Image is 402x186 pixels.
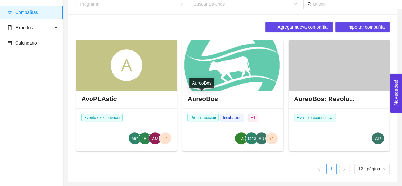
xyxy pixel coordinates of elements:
button: left [314,164,324,174]
li: 1 [326,164,337,174]
span: MG [248,132,255,145]
span: 12 / página [358,164,386,174]
span: Evento o experiencia [81,114,123,121]
span: search [307,2,312,6]
span: +1 [269,132,274,145]
span: left [317,167,321,171]
span: Agregar nueva compañía [277,24,327,31]
span: Compañías [15,10,38,15]
button: plusAgregar nueva compañía [265,22,332,32]
span: book [8,25,12,30]
span: AR [375,132,381,145]
button: Open Feedback Widget [390,74,402,113]
span: star [8,10,12,15]
span: Pre-incubación [187,114,219,121]
span: LA [238,132,244,145]
span: right [342,167,346,171]
span: +1 [163,132,168,145]
li: Página siguiente [339,164,349,174]
span: plus [270,25,275,30]
h4: AureoBos: Revolu... [294,94,355,103]
button: plusImportar compañía [335,22,390,32]
span: AM [152,132,159,145]
span: calendar [8,41,12,45]
span: plus [340,25,345,30]
a: 1 [327,164,336,174]
span: Evento o experiencia [294,114,335,121]
button: right [339,164,349,174]
div: tamaño de página [354,164,390,174]
div: AureoBos [189,78,214,88]
h4: AureoBos [187,94,218,103]
span: Expertos [15,25,33,30]
li: Página anterior [314,164,324,174]
span: MG [131,132,139,145]
span: E [144,132,146,145]
span: Calendario [15,40,37,45]
h4: AvoPLAstic [81,94,117,103]
span: + 1 [248,114,258,121]
span: AR [258,132,264,145]
span: Incubación [220,114,244,121]
span: Importar compañía [347,24,385,31]
div: A [111,49,142,81]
